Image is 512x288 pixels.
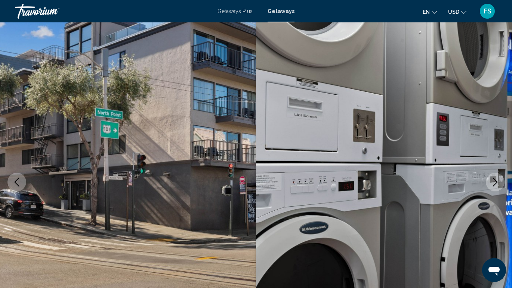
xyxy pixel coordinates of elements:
[484,7,491,15] span: FS
[448,6,466,17] button: Change currency
[7,173,26,191] button: Previous image
[423,9,430,15] span: en
[268,8,294,14] a: Getaways
[482,258,506,282] iframe: Button to launch messaging window
[478,3,497,19] button: User Menu
[15,4,210,19] a: Travorium
[486,173,505,191] button: Next image
[218,8,253,14] a: Getaways Plus
[423,6,437,17] button: Change language
[448,9,459,15] span: USD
